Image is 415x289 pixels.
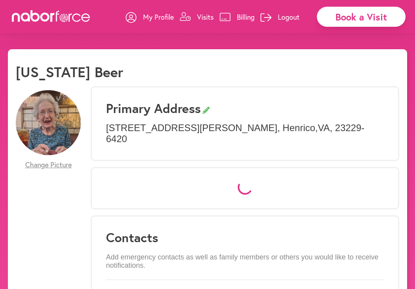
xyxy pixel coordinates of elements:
p: Logout [278,12,300,22]
a: Billing [220,5,255,29]
p: Add emergency contacts as well as family members or others you would like to receive notifications. [106,253,384,270]
h1: [US_STATE] Beer [16,63,123,80]
img: n6PHNOlMS6G7nURx1vl2 [16,90,81,155]
p: My Profile [143,12,174,22]
h3: Primary Address [106,101,384,116]
p: [STREET_ADDRESS][PERSON_NAME] , Henrico , VA , 23229-6420 [106,122,384,145]
p: Visits [197,12,214,22]
h3: Contacts [106,230,384,245]
a: Logout [261,5,300,29]
a: Visits [180,5,214,29]
div: Book a Visit [317,7,406,27]
a: My Profile [126,5,174,29]
span: Change Picture [25,161,72,169]
p: Billing [237,12,255,22]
